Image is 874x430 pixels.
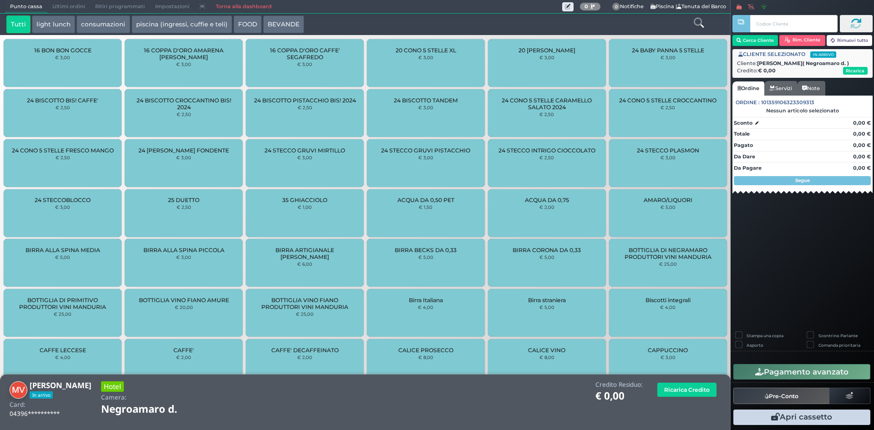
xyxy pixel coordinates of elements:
[101,404,203,415] h1: Negroamaro d.
[818,333,858,339] label: Scontrino Parlante
[853,153,871,160] strong: 0,00 €
[734,142,753,148] strong: Pagato
[35,197,91,203] span: 24 STECCOBLOCCO
[139,297,229,304] span: BOTTIGLIA VINO FIANO AMURE
[795,177,810,183] strong: Segue
[177,204,191,210] small: € 2,50
[55,354,71,360] small: € 4,00
[397,197,454,203] span: ACQUA DA 0,50 PET
[539,354,554,360] small: € 8,00
[737,67,868,75] div: Credito:
[25,247,100,253] span: BIRRA ALLA SPINA MEDIA
[176,61,191,67] small: € 3,00
[10,381,27,399] img: Mario Visconti
[637,147,699,154] span: 24 STECCO PLASMON
[737,60,868,67] div: Cliente:
[734,119,752,127] strong: Sconto
[528,347,565,354] span: CALICE VINO
[175,304,193,310] small: € 20,00
[132,47,235,61] span: 16 COPPA D'ORO AMARENA [PERSON_NAME]
[843,67,868,75] button: Ricarica
[803,60,849,67] span: ( Negroamaro d. )
[734,153,755,160] strong: Da Dare
[47,0,90,13] span: Ultimi ordini
[661,105,675,110] small: € 2,50
[595,381,643,388] h4: Credito Residuo:
[595,390,643,402] h1: € 0,00
[657,383,716,397] button: Ricarica Credito
[734,165,762,171] strong: Da Pagare
[409,297,443,304] span: Birra Italiana
[632,47,704,54] span: 24 BABY PANNA 5 STELLE
[525,197,569,203] span: ACQUA DA 0,75
[30,391,53,399] span: In arrivo
[254,297,356,310] span: BOTTIGLIA VINO FIANO PRODUTTORI VINI MANDURIA
[738,51,836,58] span: CLIENTE SELEZIONATO
[32,15,75,34] button: light lunch
[54,311,71,317] small: € 25,00
[132,97,235,111] span: 24 BISCOTTO CROCCANTINO BIS! 2024
[732,81,764,96] a: Ordine
[419,204,432,210] small: € 1,50
[298,105,312,110] small: € 2,50
[644,197,692,203] span: AMARO/LIQUORI
[418,304,433,310] small: € 4,00
[733,364,870,379] button: Pagamento avanzato
[101,394,127,401] h4: Camera:
[30,380,91,390] b: [PERSON_NAME]
[747,333,783,339] label: Stampa una copia
[263,15,304,34] button: BEVANDE
[747,342,763,348] label: Asporto
[736,99,760,106] span: Ordine :
[733,388,830,404] button: Pre-Conto
[418,155,433,160] small: € 3,00
[518,47,575,54] span: 20 [PERSON_NAME]
[539,304,554,310] small: € 5,00
[5,0,47,13] span: Punto cassa
[853,142,871,148] strong: 0,00 €
[619,97,716,104] span: 24 CONO 5 STELLE CROCCANTINO
[173,347,194,354] span: CAFFE'
[513,247,581,253] span: BIRRA CORONA DA 0,33
[539,55,554,60] small: € 3,00
[40,347,86,354] span: CAFFE LECCESE
[539,155,554,160] small: € 2,50
[661,204,676,210] small: € 5,00
[612,3,620,11] span: 0
[138,147,229,154] span: 24 [PERSON_NAME] FONDENTE
[496,97,598,111] span: 24 CONO 5 STELLE CARAMELLO SALATO 2024
[797,81,825,96] a: Note
[11,297,114,310] span: BOTTIGLIA DI PRIMITIVO PRODUTTORI VINI MANDURIA
[12,147,114,154] span: 24 CONO 5 STELLE FRESCO MANGO
[254,97,356,104] span: 24 BISCOTTO PISTACCHIO BIS! 2024
[764,81,797,96] a: Servizi
[761,99,814,106] span: 101359106323309313
[34,47,91,54] span: 16 BON BON GOCCE
[297,61,312,67] small: € 3,00
[210,0,276,13] a: Torna alla dashboard
[176,155,191,160] small: € 3,00
[150,0,194,13] span: Impostazioni
[732,107,873,114] div: Nessun articolo selezionato
[394,97,458,104] span: 24 BISCOTTO TANDEM
[234,15,262,34] button: FOOD
[282,197,327,203] span: 35 GHIACCIOLO
[90,0,150,13] span: Ritiri programmati
[660,304,676,310] small: € 4,00
[648,347,688,354] span: CAPPUCCINO
[528,297,566,304] span: Birra straniera
[810,51,836,58] span: In arrivo
[101,381,124,392] h3: Hotel
[395,247,457,253] span: BIRRA BECKS DA 0,33
[498,147,595,154] span: 24 STECCO INTRIGO CIOCCOLATO
[168,197,199,203] span: 25 DUETTO
[254,47,356,61] span: 16 COPPA D'ORO CAFFE' SEGAFREDO
[418,105,433,110] small: € 3,00
[298,204,312,210] small: € 1,00
[398,347,453,354] span: CALICE PROSECCO
[818,342,860,348] label: Comanda prioritaria
[661,155,676,160] small: € 3,00
[827,35,873,46] button: Rimuovi tutto
[616,247,719,260] span: BOTTIGLIA DI NEGRAMARO PRODUTTORI VINI MANDURIA
[254,247,356,260] span: BIRRA ARTIGIANALE [PERSON_NAME]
